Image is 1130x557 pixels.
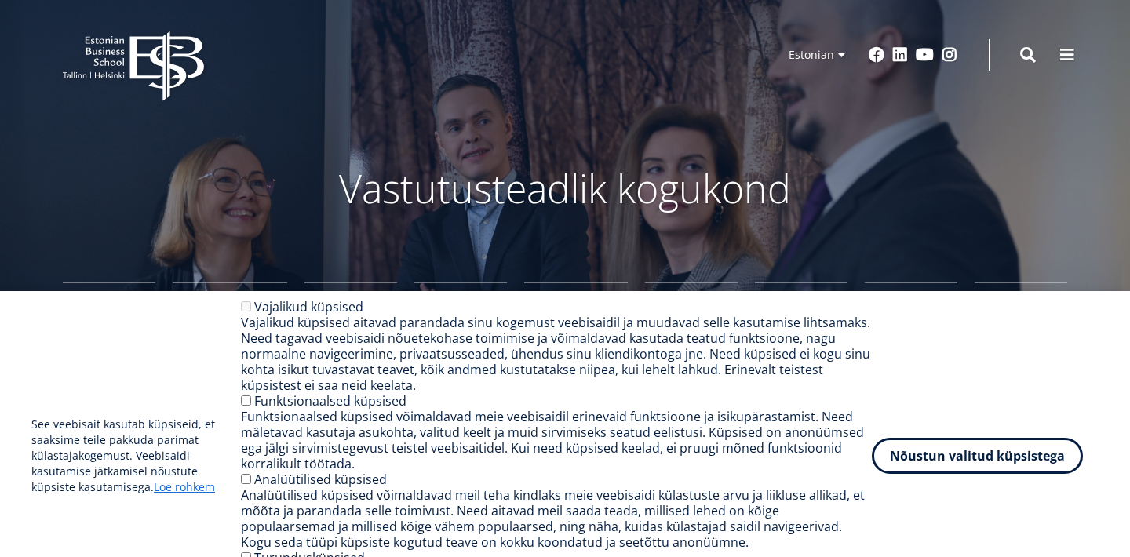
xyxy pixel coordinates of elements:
[524,282,628,345] a: Rahvusvaheline kogemus
[254,392,406,410] label: Funktsionaalsed küpsised
[869,47,884,63] a: Facebook
[414,282,507,345] a: Vastuvõtt ülikooli
[892,47,908,63] a: Linkedin
[916,47,934,63] a: Youtube
[865,282,957,345] a: Juhtide koolitus
[755,282,847,345] a: Avatud Ülikool
[304,282,397,345] a: Magistriõpe
[149,165,981,212] p: Vastutusteadlik kogukond
[254,298,363,315] label: Vajalikud küpsised
[63,282,155,345] a: Gümnaasium
[173,282,287,345] a: Bakalaureuseõpe
[645,282,738,345] a: Teadustöö ja doktoriõpe
[241,487,872,550] div: Analüütilised küpsised võimaldavad meil teha kindlaks meie veebisaidi külastuste arvu ja liikluse...
[254,471,387,488] label: Analüütilised küpsised
[31,417,241,495] p: See veebisait kasutab küpsiseid, et saaksime teile pakkuda parimat külastajakogemust. Veebisaidi ...
[872,438,1083,474] button: Nõustun valitud küpsistega
[154,479,215,495] a: Loe rohkem
[975,282,1067,345] a: Mikrokraadid
[241,315,872,393] div: Vajalikud küpsised aitavad parandada sinu kogemust veebisaidil ja muudavad selle kasutamise lihts...
[942,47,957,63] a: Instagram
[241,409,872,471] div: Funktsionaalsed küpsised võimaldavad meie veebisaidil erinevaid funktsioone ja isikupärastamist. ...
